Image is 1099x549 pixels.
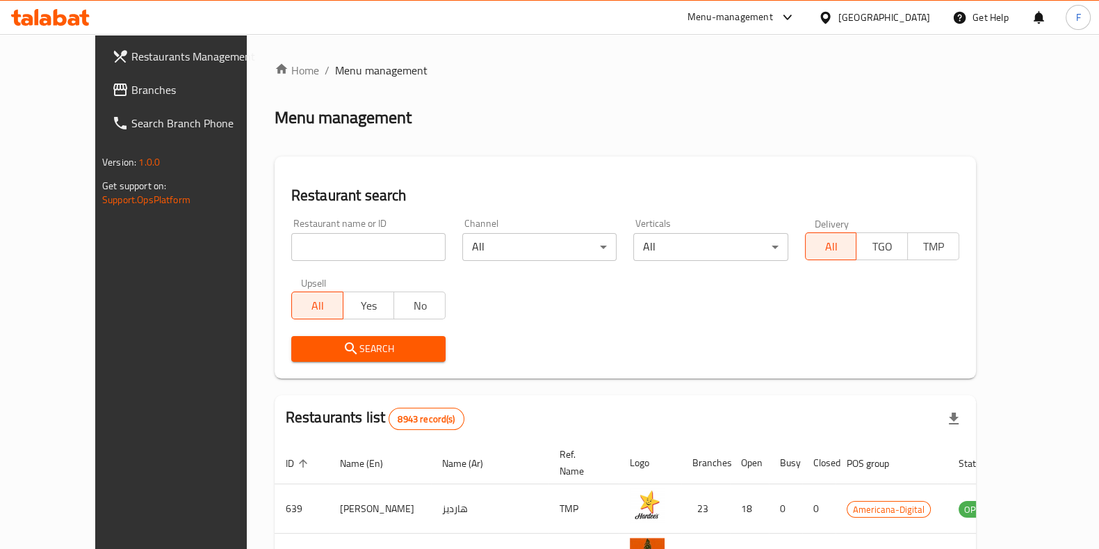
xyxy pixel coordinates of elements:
[389,408,464,430] div: Total records count
[619,442,681,484] th: Logo
[462,233,617,261] div: All
[302,340,434,358] span: Search
[838,10,930,25] div: [GEOGRAPHIC_DATA]
[847,455,907,472] span: POS group
[102,177,166,195] span: Get support on:
[769,484,802,534] td: 0
[325,62,329,79] li: /
[913,237,954,257] span: TMP
[681,442,730,484] th: Branches
[301,278,327,287] label: Upsell
[630,488,665,523] img: Hardee's
[681,484,730,534] td: 23
[442,455,501,472] span: Name (Ar)
[138,153,160,171] span: 1.0.0
[959,455,1004,472] span: Status
[400,296,440,316] span: No
[275,62,319,79] a: Home
[291,233,446,261] input: Search for restaurant name or ID..
[907,232,959,260] button: TMP
[329,484,431,534] td: [PERSON_NAME]
[633,233,788,261] div: All
[101,40,279,73] a: Restaurants Management
[131,81,268,98] span: Branches
[291,185,959,206] h2: Restaurant search
[102,153,136,171] span: Version:
[769,442,802,484] th: Busy
[275,62,976,79] nav: breadcrumb
[560,446,602,479] span: Ref. Name
[815,218,849,228] label: Delivery
[730,484,769,534] td: 18
[431,484,548,534] td: هارديز
[847,502,930,518] span: Americana-Digital
[335,62,428,79] span: Menu management
[959,502,993,518] span: OPEN
[101,106,279,140] a: Search Branch Phone
[937,402,970,436] div: Export file
[349,296,389,316] span: Yes
[548,484,619,534] td: TMP
[131,48,268,65] span: Restaurants Management
[275,484,329,534] td: 639
[856,232,908,260] button: TGO
[275,106,412,129] h2: Menu management
[340,455,401,472] span: Name (En)
[862,237,902,257] span: TGO
[393,292,446,319] button: No
[389,413,463,426] span: 8943 record(s)
[343,292,395,319] button: Yes
[286,455,312,472] span: ID
[291,292,343,319] button: All
[286,407,464,430] h2: Restaurants list
[101,73,279,106] a: Branches
[687,9,773,26] div: Menu-management
[1075,10,1080,25] span: F
[811,237,852,257] span: All
[131,115,268,132] span: Search Branch Phone
[102,191,190,209] a: Support.OpsPlatform
[291,336,446,362] button: Search
[802,442,836,484] th: Closed
[298,296,338,316] span: All
[802,484,836,534] td: 0
[805,232,857,260] button: All
[730,442,769,484] th: Open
